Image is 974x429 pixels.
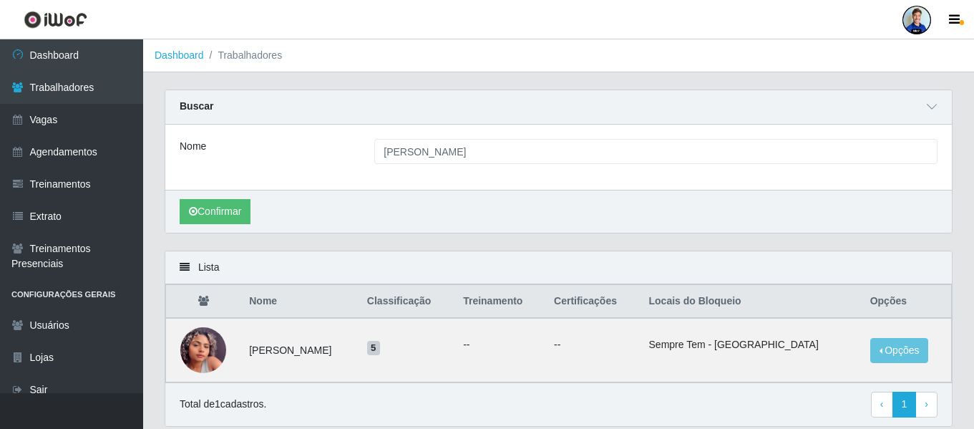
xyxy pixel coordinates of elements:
[545,285,640,319] th: Certificações
[463,337,537,352] ul: --
[367,341,380,355] span: 5
[862,285,952,319] th: Opções
[359,285,454,319] th: Classificação
[24,11,87,29] img: CoreUI Logo
[180,397,266,412] p: Total de 1 cadastros.
[240,285,359,319] th: Nome
[165,251,952,284] div: Lista
[454,285,545,319] th: Treinamento
[180,139,206,154] label: Nome
[204,48,283,63] li: Trabalhadores
[880,398,884,410] span: ‹
[870,338,929,363] button: Opções
[180,100,213,112] strong: Buscar
[925,398,928,410] span: ›
[143,39,974,72] nav: breadcrumb
[641,285,862,319] th: Locais do Bloqueio
[374,139,938,164] input: Digite o Nome...
[871,392,893,418] a: Previous
[915,392,938,418] a: Next
[871,392,938,418] nav: pagination
[240,318,359,382] td: [PERSON_NAME]
[180,301,226,400] img: 1749931833564.jpeg
[892,392,917,418] a: 1
[155,49,204,61] a: Dashboard
[649,337,853,352] li: Sempre Tem - [GEOGRAPHIC_DATA]
[180,199,250,224] button: Confirmar
[554,337,631,352] p: --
